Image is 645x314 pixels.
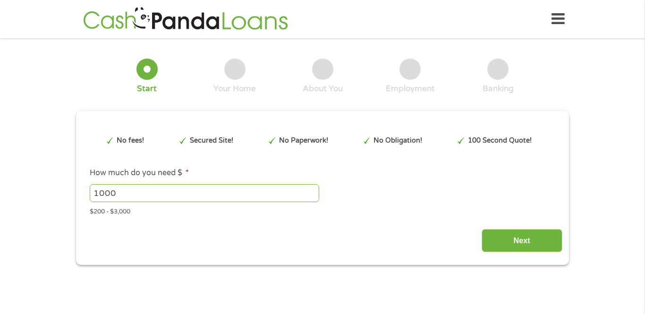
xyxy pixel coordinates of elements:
[386,84,435,94] div: Employment
[483,84,514,94] div: Banking
[468,136,532,146] p: 100 Second Quote!
[137,84,157,94] div: Start
[373,136,422,146] p: No Obligation!
[190,136,233,146] p: Secured Site!
[90,204,555,217] div: $200 - $3,000
[303,84,343,94] div: About You
[482,229,562,252] input: Next
[117,136,144,146] p: No fees!
[80,6,291,33] img: GetLoanNow Logo
[90,168,189,178] label: How much do you need $
[279,136,328,146] p: No Paperwork!
[213,84,256,94] div: Your Home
